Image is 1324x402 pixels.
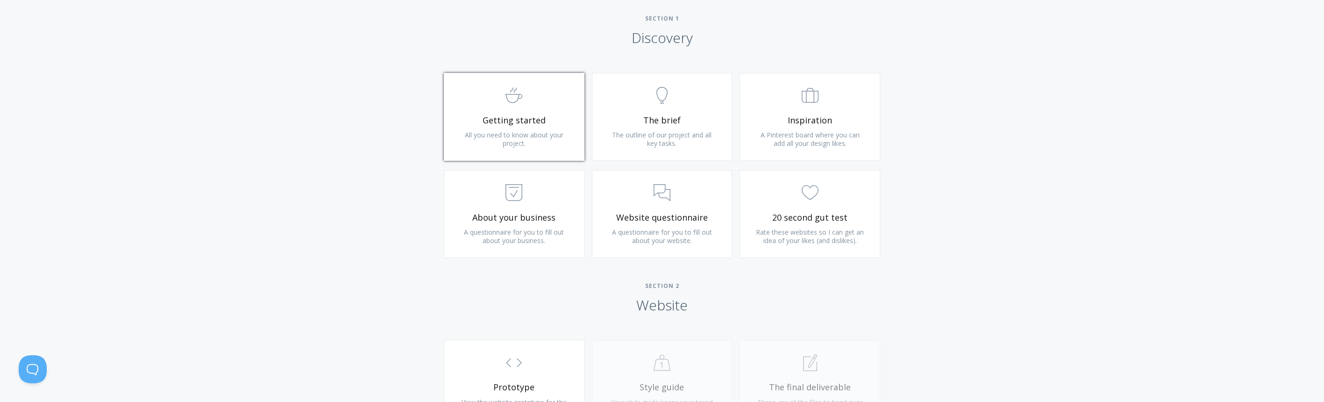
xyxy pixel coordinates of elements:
[592,170,733,258] a: Website questionnaire A questionnaire for you to fill out about your website.
[756,228,864,245] span: Rate these websites so I can get an idea of your likes (and dislikes).
[464,228,564,245] span: A questionnaire for you to fill out about your business.
[592,73,733,161] a: The brief The outline of our project and all key tasks.
[444,73,584,161] a: Getting started All you need to know about your project.
[458,115,570,126] span: Getting started
[19,355,47,383] iframe: Toggle Customer Support
[444,170,584,258] a: About your business A questionnaire for you to fill out about your business.
[612,130,712,148] span: The outline of our project and all key tasks.
[754,115,866,126] span: Inspiration
[458,212,570,223] span: About your business
[612,228,712,245] span: A questionnaire for you to fill out about your website.
[606,212,718,223] span: Website questionnaire
[465,130,563,148] span: All you need to know about your project.
[754,212,866,223] span: 20 second gut test
[606,115,718,126] span: The brief
[740,73,880,161] a: Inspiration A Pinterest board where you can add all your design likes.
[458,382,570,393] span: Prototype
[761,130,860,148] span: A Pinterest board where you can add all your design likes.
[740,170,880,258] a: 20 second gut test Rate these websites so I can get an idea of your likes (and dislikes).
